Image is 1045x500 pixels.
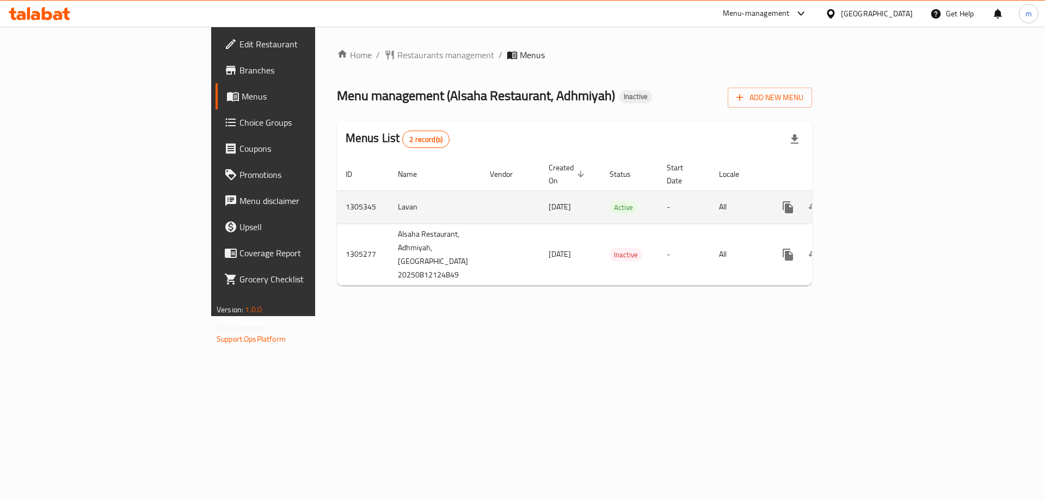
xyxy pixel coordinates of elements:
span: Coverage Report [239,246,377,260]
span: Branches [239,64,377,77]
td: - [658,190,710,224]
div: Export file [782,126,808,152]
span: Edit Restaurant [239,38,377,51]
a: Promotions [216,162,386,188]
a: Grocery Checklist [216,266,386,292]
span: Menus [520,48,545,61]
a: Coverage Report [216,240,386,266]
div: Total records count [402,131,450,148]
span: Created On [549,161,588,187]
span: Inactive [619,92,652,101]
td: Alsaha Restaurant, Adhmiyah,[GEOGRAPHIC_DATA] 20250812124849 [389,224,481,285]
div: [GEOGRAPHIC_DATA] [841,8,913,20]
span: Vendor [490,168,527,181]
a: Menus [216,83,386,109]
a: Branches [216,57,386,83]
th: Actions [766,158,888,191]
span: Menu disclaimer [239,194,377,207]
a: Upsell [216,214,386,240]
span: Version: [217,303,243,317]
button: Change Status [801,194,827,220]
td: All [710,224,766,285]
a: Choice Groups [216,109,386,135]
span: 2 record(s) [403,134,449,145]
span: Restaurants management [397,48,494,61]
div: Inactive [619,90,652,103]
span: [DATE] [549,247,571,261]
span: Name [398,168,431,181]
button: Add New Menu [728,88,812,108]
span: Inactive [610,249,642,261]
span: Status [610,168,645,181]
span: [DATE] [549,200,571,214]
span: Menus [242,90,377,103]
span: Get support on: [217,321,267,335]
span: Upsell [239,220,377,233]
span: Active [610,201,637,214]
button: more [775,194,801,220]
span: m [1025,8,1032,20]
button: more [775,242,801,268]
li: / [499,48,502,61]
div: Inactive [610,248,642,261]
td: All [710,190,766,224]
span: ID [346,168,366,181]
div: Menu-management [723,7,790,20]
span: 1.0.0 [245,303,262,317]
span: Locale [719,168,753,181]
button: Change Status [801,242,827,268]
a: Coupons [216,135,386,162]
h2: Menus List [346,130,450,148]
nav: breadcrumb [337,48,812,61]
a: Menu disclaimer [216,188,386,214]
span: Coupons [239,142,377,155]
span: Choice Groups [239,116,377,129]
a: Restaurants management [384,48,494,61]
span: Promotions [239,168,377,181]
span: Grocery Checklist [239,273,377,286]
a: Support.OpsPlatform [217,332,286,346]
a: Edit Restaurant [216,31,386,57]
td: - [658,224,710,285]
table: enhanced table [337,158,888,286]
td: Lavan [389,190,481,224]
span: Menu management ( Alsaha Restaurant, Adhmiyah ) [337,83,615,108]
span: Start Date [667,161,697,187]
span: Add New Menu [736,91,803,104]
